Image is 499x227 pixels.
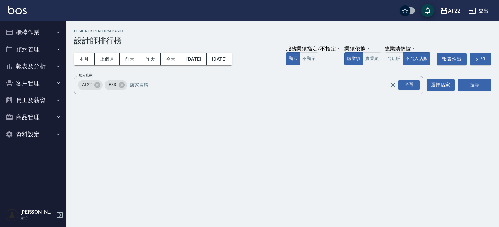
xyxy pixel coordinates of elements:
[74,53,95,65] button: 本月
[105,81,120,88] span: PS3
[363,52,381,65] button: 實業績
[344,46,381,52] div: 業績依據：
[120,53,140,65] button: 前天
[207,53,232,65] button: [DATE]
[3,109,64,126] button: 商品管理
[3,126,64,143] button: 資料設定
[300,52,318,65] button: 不顯示
[105,80,127,90] div: PS3
[427,79,455,91] button: 選擇店家
[437,53,467,65] button: 報表匯出
[398,80,420,90] div: 全選
[8,6,27,14] img: Logo
[385,46,433,52] div: 總業績依據：
[5,209,19,222] img: Person
[74,29,491,33] h2: Designer Perform Basic
[286,46,341,52] div: 服務業績指定/不指定：
[437,4,463,17] button: AT22
[78,81,96,88] span: AT22
[79,73,93,78] label: 加入店家
[448,7,460,15] div: AT22
[388,81,398,90] button: Clear
[3,24,64,41] button: 櫃檯作業
[128,79,402,91] input: 店家名稱
[421,4,434,17] button: save
[3,41,64,58] button: 預約管理
[140,53,161,65] button: 昨天
[161,53,181,65] button: 今天
[403,52,431,65] button: 不含入店販
[385,52,403,65] button: 含店販
[397,79,421,91] button: Open
[344,52,363,65] button: 虛業績
[286,52,300,65] button: 顯示
[466,5,491,17] button: 登出
[20,215,54,221] p: 主管
[181,53,206,65] button: [DATE]
[3,58,64,75] button: 報表及分析
[20,209,54,215] h5: [PERSON_NAME]
[3,92,64,109] button: 員工及薪資
[3,75,64,92] button: 客戶管理
[470,53,491,65] button: 列印
[78,80,103,90] div: AT22
[95,53,120,65] button: 上個月
[74,36,491,45] h3: 設計師排行榜
[458,79,491,91] button: 搜尋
